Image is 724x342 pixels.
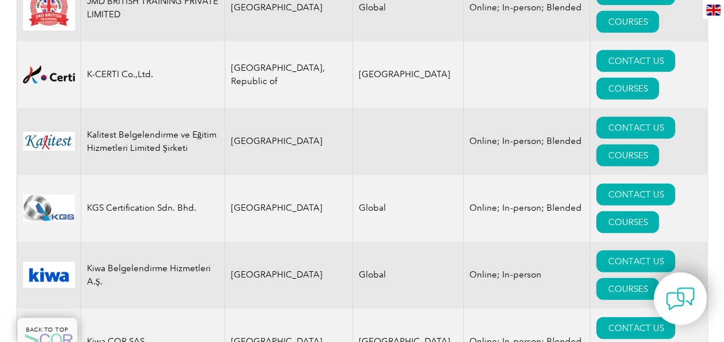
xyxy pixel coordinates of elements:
td: K-CERTI Co.,Ltd. [81,41,225,108]
td: [GEOGRAPHIC_DATA] [225,175,353,242]
img: en [706,5,721,16]
a: COURSES [596,11,659,33]
img: 48d38b1b-b94b-ea11-a812-000d3a7940d5-logo.png [23,66,75,84]
td: Global [353,175,464,242]
a: CONTACT US [596,317,675,339]
td: [GEOGRAPHIC_DATA], Republic of [225,41,353,108]
td: KGS Certification Sdn. Bhd. [81,175,225,242]
a: CONTACT US [596,117,675,139]
a: COURSES [596,78,659,100]
a: COURSES [596,211,659,233]
a: COURSES [596,278,659,300]
td: Kalitest Belgelendirme ve Eğitim Hizmetleri Limited Şirketi [81,108,225,175]
td: [GEOGRAPHIC_DATA] [225,242,353,309]
img: 7f98aa8e-08a0-ee11-be37-00224898ad00-logo.jpg [23,195,75,222]
img: 2fd11573-807e-ea11-a811-000d3ae11abd-logo.jpg [23,262,75,288]
a: BACK TO TOP [17,318,77,342]
img: contact-chat.png [666,284,695,313]
td: Online; In-person; Blended [464,175,590,242]
td: Online; In-person [464,242,590,309]
td: [GEOGRAPHIC_DATA] [353,41,464,108]
td: Kiwa Belgelendirme Hizmetleri A.Ş. [81,242,225,309]
a: CONTACT US [596,184,675,206]
td: Global [353,242,464,309]
a: CONTACT US [596,50,675,72]
a: CONTACT US [596,250,675,272]
td: [GEOGRAPHIC_DATA] [225,108,353,175]
img: ad0bd99a-310e-ef11-9f89-6045bde6fda5-logo.jpg [23,132,75,151]
td: Online; In-person; Blended [464,108,590,175]
a: COURSES [596,145,659,166]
